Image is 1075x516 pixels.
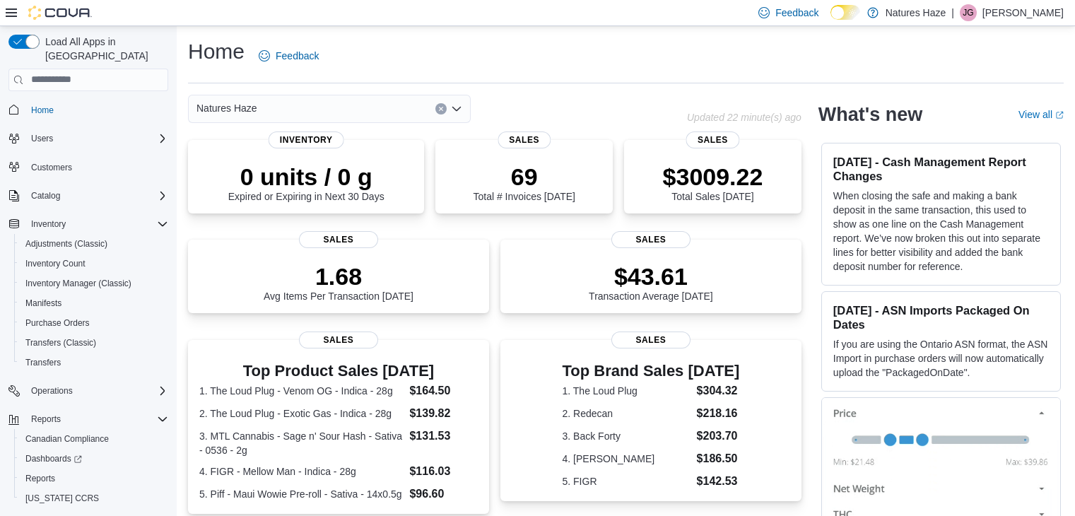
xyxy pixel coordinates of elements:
span: Sales [498,131,551,148]
span: Sales [299,332,378,348]
span: Transfers (Classic) [20,334,168,351]
a: Customers [25,159,78,176]
button: Canadian Compliance [14,429,174,449]
h3: Top Product Sales [DATE] [199,363,478,380]
a: View allExternal link [1018,109,1064,120]
a: Reports [20,470,61,487]
button: Users [25,130,59,147]
button: [US_STATE] CCRS [14,488,174,508]
dd: $139.82 [409,405,477,422]
a: Transfers (Classic) [20,334,102,351]
a: Inventory Manager (Classic) [20,275,137,292]
button: Catalog [3,186,174,206]
div: Transaction Average [DATE] [589,262,713,302]
dt: 1. The Loud Plug [563,384,691,398]
a: Home [25,102,59,119]
a: [US_STATE] CCRS [20,490,105,507]
span: Dashboards [25,453,82,464]
span: Home [31,105,54,116]
span: Sales [299,231,378,248]
p: Updated 22 minute(s) ago [687,112,801,123]
span: Catalog [31,190,60,201]
button: Operations [3,381,174,401]
p: If you are using the Ontario ASN format, the ASN Import in purchase orders will now automatically... [833,337,1049,380]
span: Reports [20,470,168,487]
span: Inventory Manager (Classic) [25,278,131,289]
a: Adjustments (Classic) [20,235,113,252]
a: Manifests [20,295,67,312]
button: Manifests [14,293,174,313]
span: Inventory Count [25,258,86,269]
span: Inventory [25,216,168,233]
p: 1.68 [264,262,413,291]
span: [US_STATE] CCRS [25,493,99,504]
p: $3009.22 [663,163,763,191]
dd: $131.53 [409,428,477,445]
a: Dashboards [14,449,174,469]
span: Natures Haze [196,100,257,117]
dd: $164.50 [409,382,477,399]
span: Canadian Compliance [25,433,109,445]
button: Inventory [3,214,174,234]
span: Users [25,130,168,147]
span: Inventory [31,218,66,230]
span: Manifests [25,298,61,309]
span: Manifests [20,295,168,312]
div: Total # Invoices [DATE] [473,163,575,202]
button: Adjustments (Classic) [14,234,174,254]
button: Open list of options [451,103,462,115]
span: Sales [611,231,691,248]
span: Reports [25,411,168,428]
span: Canadian Compliance [20,430,168,447]
button: Reports [3,409,174,429]
span: Inventory Count [20,255,168,272]
p: 69 [473,163,575,191]
svg: External link [1055,111,1064,119]
p: [PERSON_NAME] [982,4,1064,21]
dt: 4. FIGR - Mellow Man - Indica - 28g [199,464,404,479]
dd: $218.16 [697,405,740,422]
button: Operations [25,382,78,399]
dt: 2. Redecan [563,406,691,421]
dd: $96.60 [409,486,477,503]
span: Operations [25,382,168,399]
p: $43.61 [589,262,713,291]
input: Dark Mode [830,5,860,20]
p: 0 units / 0 g [228,163,384,191]
span: Inventory [269,131,344,148]
button: Transfers [14,353,174,373]
span: Transfers (Classic) [25,337,96,348]
h2: What's new [818,103,922,126]
button: Transfers (Classic) [14,333,174,353]
dt: 4. [PERSON_NAME] [563,452,691,466]
span: Adjustments (Classic) [20,235,168,252]
a: Purchase Orders [20,315,95,332]
h3: [DATE] - ASN Imports Packaged On Dates [833,303,1049,332]
span: Sales [611,332,691,348]
span: Inventory Manager (Classic) [20,275,168,292]
a: Dashboards [20,450,88,467]
dd: $116.03 [409,463,477,480]
span: JG [963,4,973,21]
button: Reports [25,411,66,428]
span: Adjustments (Classic) [25,238,107,250]
a: Canadian Compliance [20,430,114,447]
button: Purchase Orders [14,313,174,333]
span: Purchase Orders [20,315,168,332]
span: Load All Apps in [GEOGRAPHIC_DATA] [40,35,168,63]
h1: Home [188,37,245,66]
button: Users [3,129,174,148]
p: | [951,4,954,21]
span: Home [25,101,168,119]
p: When closing the safe and making a bank deposit in the same transaction, this used to show as one... [833,189,1049,274]
a: Inventory Count [20,255,91,272]
div: Expired or Expiring in Next 30 Days [228,163,384,202]
span: Customers [31,162,72,173]
div: Janet Gilliver [960,4,977,21]
button: Clear input [435,103,447,115]
h3: [DATE] - Cash Management Report Changes [833,155,1049,183]
span: Transfers [25,357,61,368]
dt: 3. MTL Cannabis - Sage n' Sour Hash - Sativa - 0536 - 2g [199,429,404,457]
span: Feedback [775,6,818,20]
